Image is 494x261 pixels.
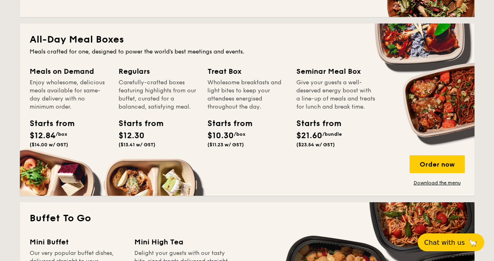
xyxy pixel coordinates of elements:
div: Meals crafted for one, designed to power the world's best meetings and events. [30,48,465,56]
div: Starts from [30,118,66,130]
div: Give your guests a well-deserved energy boost with a line-up of meals and treats for lunch and br... [296,79,375,111]
span: Chat with us [424,239,465,246]
span: /box [56,131,67,137]
div: Mini High Tea [134,236,229,248]
div: Treat Box [207,66,287,77]
h2: Buffet To Go [30,212,465,225]
div: Starts from [296,118,333,130]
span: ($23.54 w/ GST) [296,142,335,148]
span: $12.84 [30,131,56,141]
span: ($14.00 w/ GST) [30,142,68,148]
span: $10.30 [207,131,234,141]
span: ($13.41 w/ GST) [119,142,155,148]
span: 🦙 [468,238,478,247]
div: Starts from [207,118,244,130]
div: Seminar Meal Box [296,66,375,77]
div: Meals on Demand [30,66,109,77]
span: /bundle [322,131,342,137]
h2: All-Day Meal Boxes [30,33,465,46]
div: Enjoy wholesome, delicious meals available for same-day delivery with no minimum order. [30,79,109,111]
span: /box [234,131,246,137]
span: $12.30 [119,131,145,141]
div: Mini Buffet [30,236,125,248]
div: Order now [410,155,465,173]
div: Regulars [119,66,198,77]
span: ($11.23 w/ GST) [207,142,244,148]
div: Wholesome breakfasts and light bites to keep your attendees energised throughout the day. [207,79,287,111]
div: Carefully-crafted boxes featuring highlights from our buffet, curated for a balanced, satisfying ... [119,79,198,111]
span: $21.60 [296,131,322,141]
a: Download the menu [410,180,465,186]
div: Starts from [119,118,155,130]
button: Chat with us🦙 [418,233,484,251]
